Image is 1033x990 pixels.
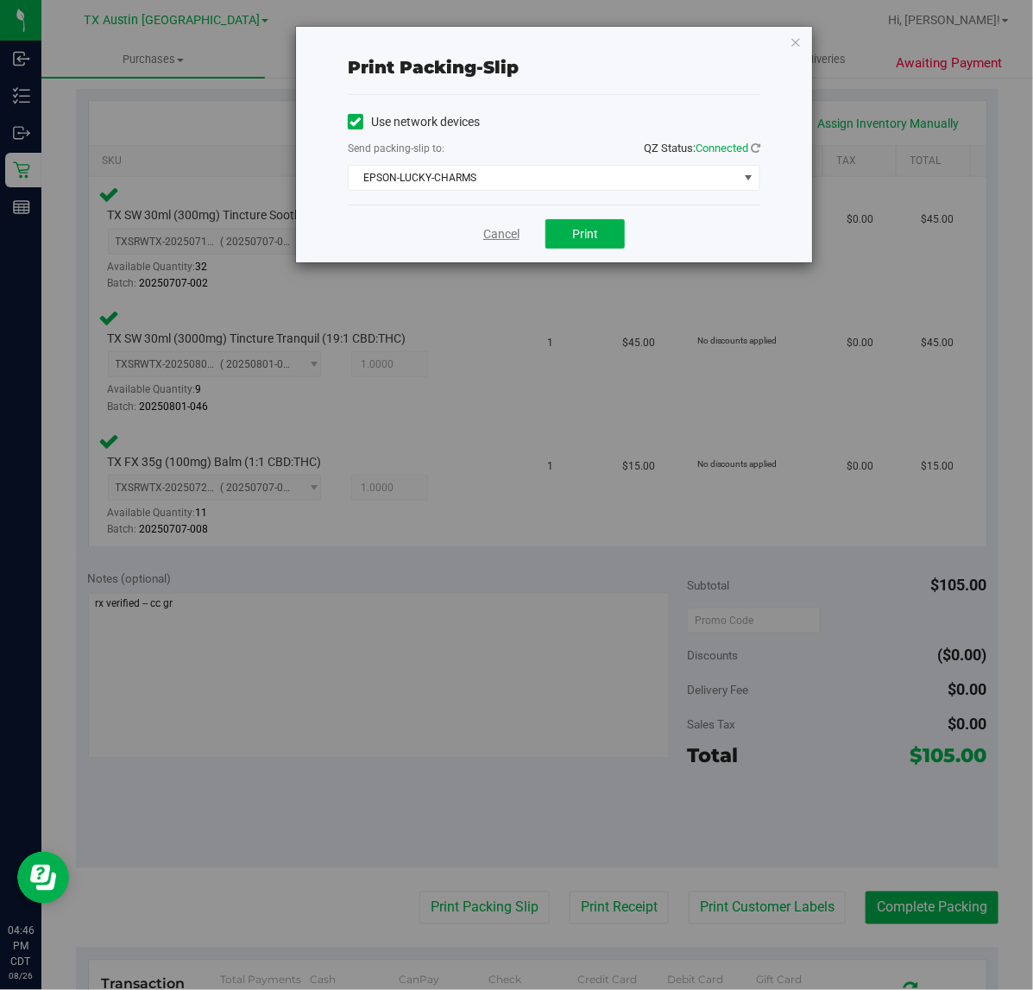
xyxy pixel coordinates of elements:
[738,166,759,190] span: select
[349,166,738,190] span: EPSON-LUCKY-CHARMS
[572,227,598,241] span: Print
[483,225,520,243] a: Cancel
[17,852,69,904] iframe: Resource center
[644,142,760,154] span: QZ Status:
[545,219,625,249] button: Print
[696,142,748,154] span: Connected
[348,57,519,78] span: Print packing-slip
[348,141,444,156] label: Send packing-slip to:
[348,113,480,131] label: Use network devices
